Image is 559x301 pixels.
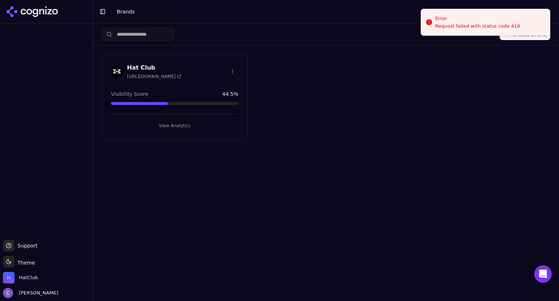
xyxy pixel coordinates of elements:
span: 44.5 % [222,90,238,98]
span: [URL][DOMAIN_NAME] [127,74,181,79]
h3: Hat Club [127,63,181,72]
button: Open organization switcher [3,272,38,284]
button: View Analytics [111,120,238,132]
div: Open Intercom Messenger [534,265,552,283]
img: Chris Hayes [3,288,13,298]
span: HatClub [19,274,38,281]
button: Open user button [3,288,58,298]
div: Error [435,15,520,22]
img: HatClub [3,272,15,284]
span: Brands [117,9,135,15]
nav: breadcrumb [117,8,539,15]
div: Request failed with status code 410 [435,23,520,30]
span: Support [15,242,37,249]
span: [PERSON_NAME] [16,290,58,296]
img: Hat Club [111,66,123,77]
span: Theme [15,260,35,266]
span: Visibility Score [111,90,148,98]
